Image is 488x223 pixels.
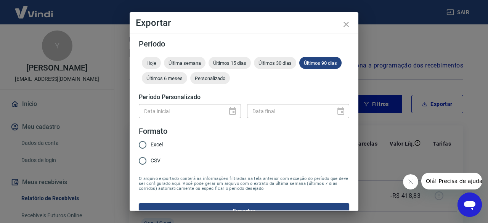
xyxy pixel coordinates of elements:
[209,60,251,66] span: Últimos 15 dias
[142,57,161,69] div: Hoje
[139,40,349,48] h5: Período
[209,57,251,69] div: Últimos 15 dias
[337,15,355,34] button: close
[254,57,296,69] div: Últimos 30 dias
[151,157,161,165] span: CSV
[139,104,222,118] input: DD/MM/YYYY
[190,72,230,84] div: Personalizado
[247,104,330,118] input: DD/MM/YYYY
[403,174,418,189] iframe: Fechar mensagem
[139,93,349,101] h5: Período Personalizado
[151,141,163,149] span: Excel
[142,60,161,66] span: Hoje
[457,193,482,217] iframe: Botão para abrir a janela de mensagens
[139,176,349,191] span: O arquivo exportado conterá as informações filtradas na tela anterior com exceção do período que ...
[136,18,352,27] h4: Exportar
[164,57,205,69] div: Última semana
[190,75,230,81] span: Personalizado
[5,5,64,11] span: Olá! Precisa de ajuda?
[142,75,187,81] span: Últimos 6 meses
[164,60,205,66] span: Última semana
[139,126,167,137] legend: Formato
[142,72,187,84] div: Últimos 6 meses
[299,57,342,69] div: Últimos 90 dias
[299,60,342,66] span: Últimos 90 dias
[421,173,482,189] iframe: Mensagem da empresa
[254,60,296,66] span: Últimos 30 dias
[139,203,349,219] button: Exportar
